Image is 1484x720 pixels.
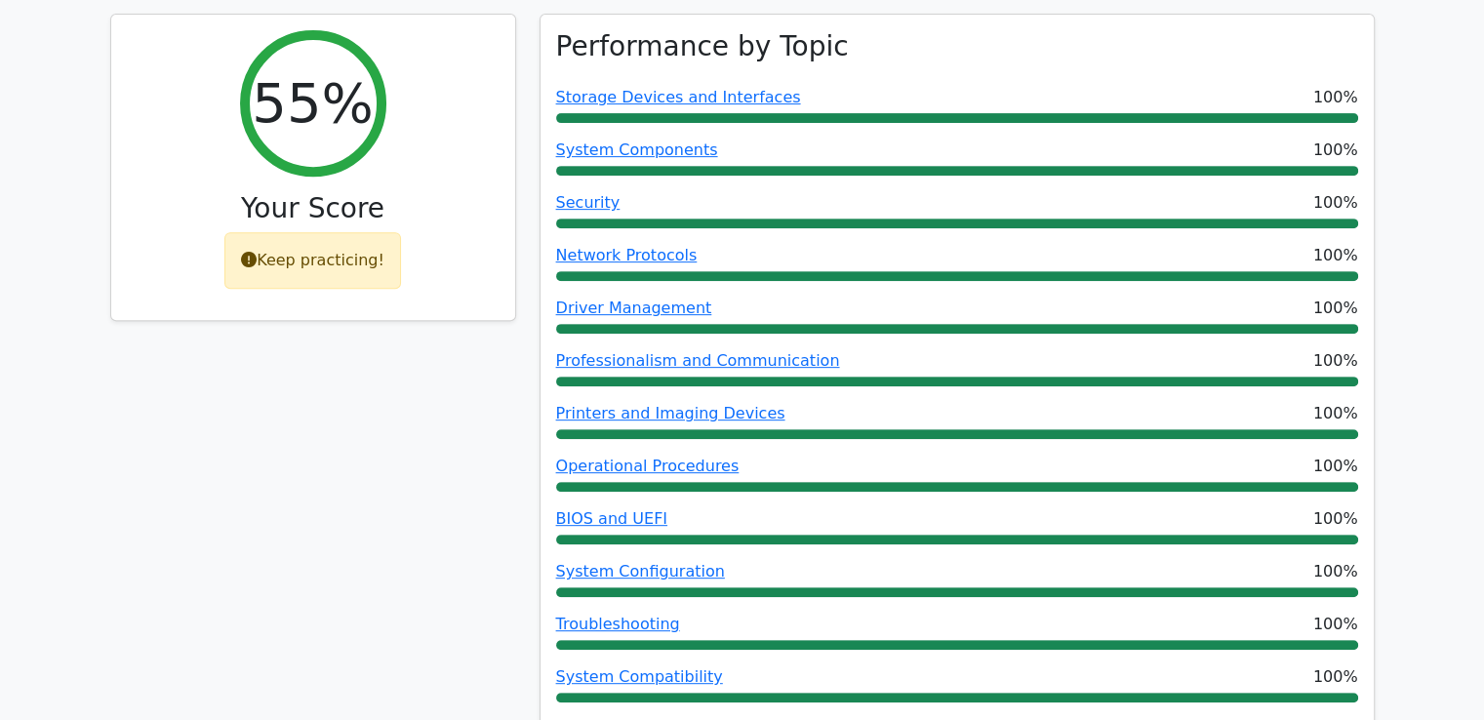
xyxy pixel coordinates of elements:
[1313,455,1358,478] span: 100%
[1313,297,1358,320] span: 100%
[556,404,785,422] a: Printers and Imaging Devices
[556,299,712,317] a: Driver Management
[556,246,698,264] a: Network Protocols
[556,351,840,370] a: Professionalism and Communication
[556,140,718,159] a: System Components
[1313,244,1358,267] span: 100%
[556,193,621,212] a: Security
[556,615,680,633] a: Troubleshooting
[1313,613,1358,636] span: 100%
[1313,402,1358,425] span: 100%
[1313,191,1358,215] span: 100%
[556,562,725,580] a: System Configuration
[224,232,401,289] div: Keep practicing!
[556,30,849,63] h3: Performance by Topic
[556,509,667,528] a: BIOS and UEFI
[1313,507,1358,531] span: 100%
[1313,560,1358,583] span: 100%
[1313,86,1358,109] span: 100%
[556,88,801,106] a: Storage Devices and Interfaces
[1313,139,1358,162] span: 100%
[252,70,373,136] h2: 55%
[556,667,723,686] a: System Compatibility
[1313,665,1358,689] span: 100%
[127,192,500,225] h3: Your Score
[1313,349,1358,373] span: 100%
[556,457,740,475] a: Operational Procedures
